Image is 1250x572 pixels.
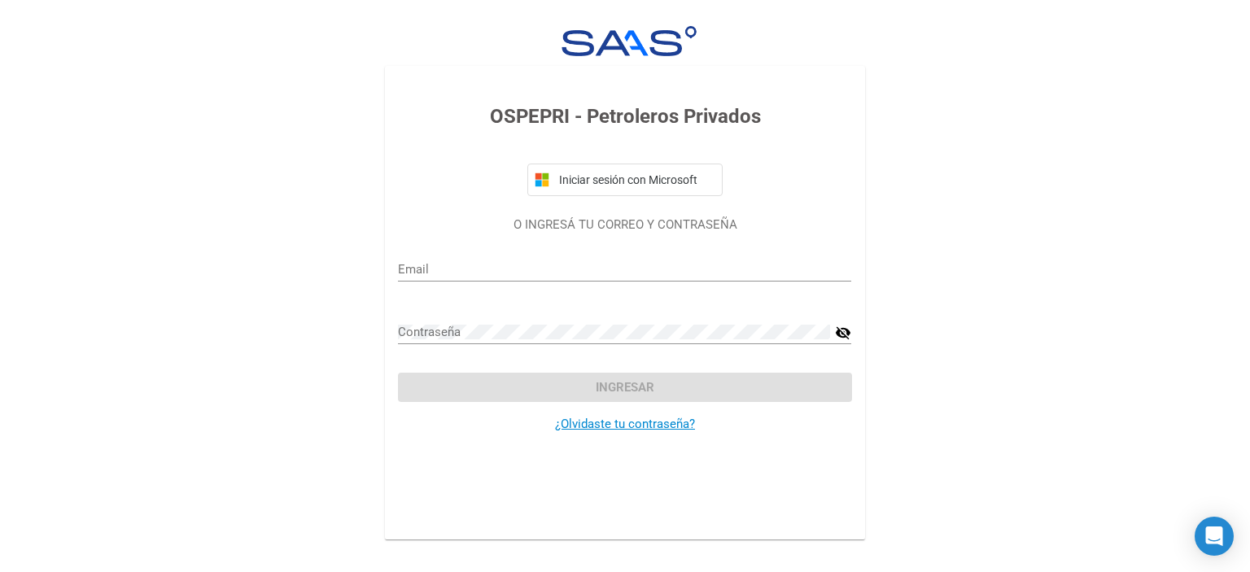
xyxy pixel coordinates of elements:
span: Iniciar sesión con Microsoft [556,173,715,186]
span: Ingresar [596,380,654,395]
p: O INGRESÁ TU CORREO Y CONTRASEÑA [398,216,851,234]
button: Iniciar sesión con Microsoft [527,164,723,196]
div: Open Intercom Messenger [1195,517,1234,556]
h3: OSPEPRI - Petroleros Privados [398,102,851,131]
button: Ingresar [398,373,851,402]
a: ¿Olvidaste tu contraseña? [555,417,695,431]
mat-icon: visibility_off [835,323,851,343]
